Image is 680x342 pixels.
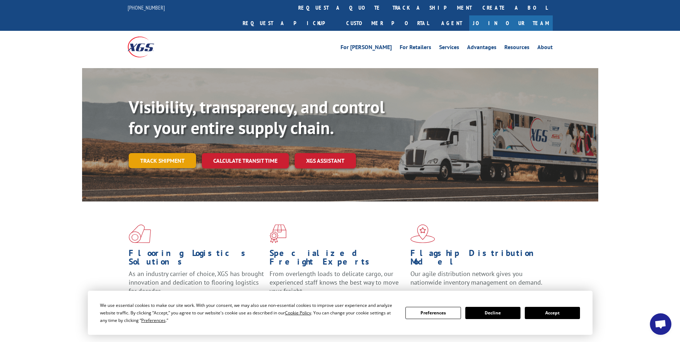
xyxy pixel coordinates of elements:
img: xgs-icon-flagship-distribution-model-red [410,224,435,243]
a: Customer Portal [341,15,434,31]
a: XGS ASSISTANT [295,153,356,168]
button: Decline [465,307,520,319]
a: Join Our Team [469,15,553,31]
h1: Flooring Logistics Solutions [129,249,264,270]
b: Visibility, transparency, and control for your entire supply chain. [129,96,385,139]
a: For [PERSON_NAME] [341,44,392,52]
button: Preferences [405,307,461,319]
span: Preferences [141,317,166,323]
div: We use essential cookies to make our site work. With your consent, we may also use non-essential ... [100,301,397,324]
a: Request a pickup [237,15,341,31]
div: Open chat [650,313,671,335]
button: Accept [525,307,580,319]
h1: Flagship Distribution Model [410,249,546,270]
span: As an industry carrier of choice, XGS has brought innovation and dedication to flooring logistics... [129,270,264,295]
a: For Retailers [400,44,431,52]
a: Advantages [467,44,496,52]
span: Our agile distribution network gives you nationwide inventory management on demand. [410,270,542,286]
a: Track shipment [129,153,196,168]
a: About [537,44,553,52]
a: [PHONE_NUMBER] [128,4,165,11]
h1: Specialized Freight Experts [270,249,405,270]
a: Agent [434,15,469,31]
a: Calculate transit time [202,153,289,168]
a: Resources [504,44,529,52]
span: Cookie Policy [285,310,311,316]
p: From overlength loads to delicate cargo, our experienced staff knows the best way to move your fr... [270,270,405,301]
div: Cookie Consent Prompt [88,291,593,335]
a: Services [439,44,459,52]
img: xgs-icon-total-supply-chain-intelligence-red [129,224,151,243]
img: xgs-icon-focused-on-flooring-red [270,224,286,243]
